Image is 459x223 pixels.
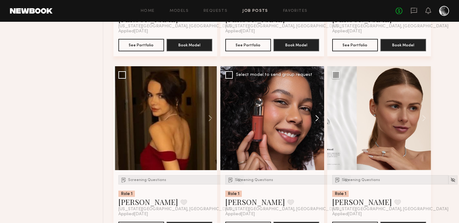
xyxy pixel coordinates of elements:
[170,9,189,13] a: Models
[236,73,312,77] div: Select model to send group request
[332,191,349,197] div: Role 1
[128,178,166,182] span: Screening Questions
[225,191,242,197] div: Role 1
[235,178,273,182] span: Screening Questions
[227,177,234,183] img: Submission Icon
[273,39,319,51] button: Book Model
[225,207,342,212] span: [US_STATE][GEOGRAPHIC_DATA], [GEOGRAPHIC_DATA]
[380,42,426,47] a: Book Model
[121,177,127,183] img: Submission Icon
[225,24,342,29] span: [US_STATE][GEOGRAPHIC_DATA], [GEOGRAPHIC_DATA]
[167,39,212,51] button: Book Model
[225,39,271,51] button: See Portfolio
[225,197,285,207] a: [PERSON_NAME]
[167,42,212,47] a: Book Model
[242,9,268,13] a: Job Posts
[332,197,392,207] a: [PERSON_NAME]
[283,9,308,13] a: Favorites
[332,207,448,212] span: [US_STATE][GEOGRAPHIC_DATA], [GEOGRAPHIC_DATA]
[273,42,319,47] a: Book Model
[204,9,227,13] a: Requests
[141,9,155,13] a: Home
[118,207,235,212] span: [US_STATE][GEOGRAPHIC_DATA], [GEOGRAPHIC_DATA]
[380,39,426,51] button: Book Model
[332,39,378,51] button: See Portfolio
[450,177,456,183] img: Unhide Model
[118,197,178,207] a: [PERSON_NAME]
[342,178,380,182] span: Screening Questions
[118,191,135,197] div: Role 1
[225,29,319,34] div: Applied [DATE]
[118,24,235,29] span: [US_STATE][GEOGRAPHIC_DATA], [GEOGRAPHIC_DATA]
[225,212,319,217] div: Applied [DATE]
[118,29,212,34] div: Applied [DATE]
[118,39,164,51] button: See Portfolio
[334,177,341,183] img: Submission Icon
[332,212,426,217] div: Applied [DATE]
[332,29,426,34] div: Applied [DATE]
[332,24,448,29] span: [US_STATE][GEOGRAPHIC_DATA], [GEOGRAPHIC_DATA]
[118,212,212,217] div: Applied [DATE]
